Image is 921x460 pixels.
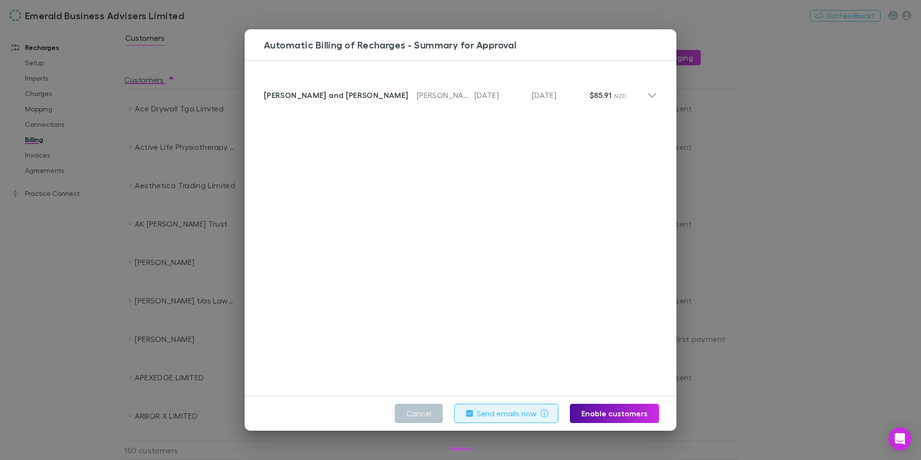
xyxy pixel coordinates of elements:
[590,90,612,100] strong: $85.91
[474,89,532,101] p: [DATE]
[395,404,443,423] button: Cancel
[264,89,417,101] div: [PERSON_NAME] and [PERSON_NAME]
[888,427,911,450] div: Open Intercom Messenger
[532,89,590,101] p: [DATE]
[260,39,676,50] h3: Automatic Billing of Recharges - Summary for Approval
[614,92,627,99] span: NZD
[256,72,665,110] div: [PERSON_NAME] and [PERSON_NAME][PERSON_NAME]-0187[DATE][DATE]$85.91 NZD
[454,404,559,423] button: Send emails now
[417,89,474,101] p: [PERSON_NAME]-0187
[570,404,659,423] button: Enable customers
[477,408,537,419] label: Send emails now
